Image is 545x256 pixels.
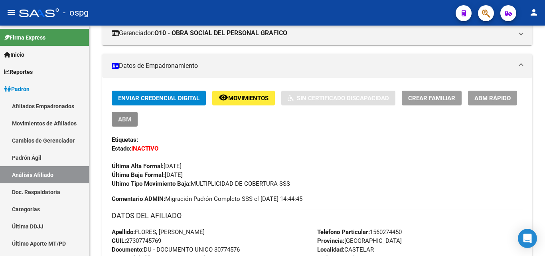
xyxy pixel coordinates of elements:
span: CASTELAR [317,246,374,253]
mat-icon: person [529,8,539,17]
span: MULTIPLICIDAD DE COBERTURA SSS [112,180,290,187]
span: [DATE] [112,163,182,170]
button: Enviar Credencial Digital [112,91,206,105]
mat-expansion-panel-header: Datos de Empadronamiento [102,54,532,78]
span: [DATE] [112,171,183,179]
strong: CUIL: [112,237,126,244]
span: DU - DOCUMENTO UNICO 30774576 [112,246,240,253]
strong: Apellido: [112,228,135,236]
strong: O10 - OBRA SOCIAL DEL PERSONAL GRAFICO [154,29,287,38]
span: 27307745769 [112,237,161,244]
button: Crear Familiar [402,91,462,105]
strong: Provincia: [317,237,344,244]
strong: Documento: [112,246,144,253]
span: Enviar Credencial Digital [118,95,199,102]
div: Open Intercom Messenger [518,229,537,248]
span: [GEOGRAPHIC_DATA] [317,237,402,244]
span: 1560274450 [317,228,402,236]
strong: INACTIVO [131,145,158,152]
mat-icon: remove_red_eye [219,93,228,102]
button: ABM [112,112,138,127]
span: Sin Certificado Discapacidad [297,95,389,102]
mat-panel-title: Gerenciador: [112,29,513,38]
strong: Última Baja Formal: [112,171,165,179]
strong: Última Alta Formal: [112,163,164,170]
strong: Etiquetas: [112,136,138,143]
span: ABM [118,116,131,123]
h3: DATOS DEL AFILIADO [112,210,523,221]
span: Reportes [4,67,33,76]
button: Movimientos [212,91,275,105]
span: Migración Padrón Completo SSS el [DATE] 14:44:45 [112,194,302,203]
strong: Ultimo Tipo Movimiento Baja: [112,180,191,187]
strong: Comentario ADMIN: [112,195,165,202]
span: - ospg [63,4,89,22]
button: ABM Rápido [468,91,517,105]
mat-expansion-panel-header: Gerenciador:O10 - OBRA SOCIAL DEL PERSONAL GRAFICO [102,21,532,45]
mat-icon: menu [6,8,16,17]
strong: Estado: [112,145,131,152]
span: FLORES, [PERSON_NAME] [112,228,205,236]
strong: Localidad: [317,246,344,253]
span: Firma Express [4,33,45,42]
button: Sin Certificado Discapacidad [281,91,395,105]
mat-panel-title: Datos de Empadronamiento [112,62,513,70]
span: ABM Rápido [474,95,511,102]
span: Crear Familiar [408,95,455,102]
strong: Teléfono Particular: [317,228,370,236]
span: Padrón [4,85,30,93]
span: Inicio [4,50,24,59]
span: Movimientos [228,95,269,102]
